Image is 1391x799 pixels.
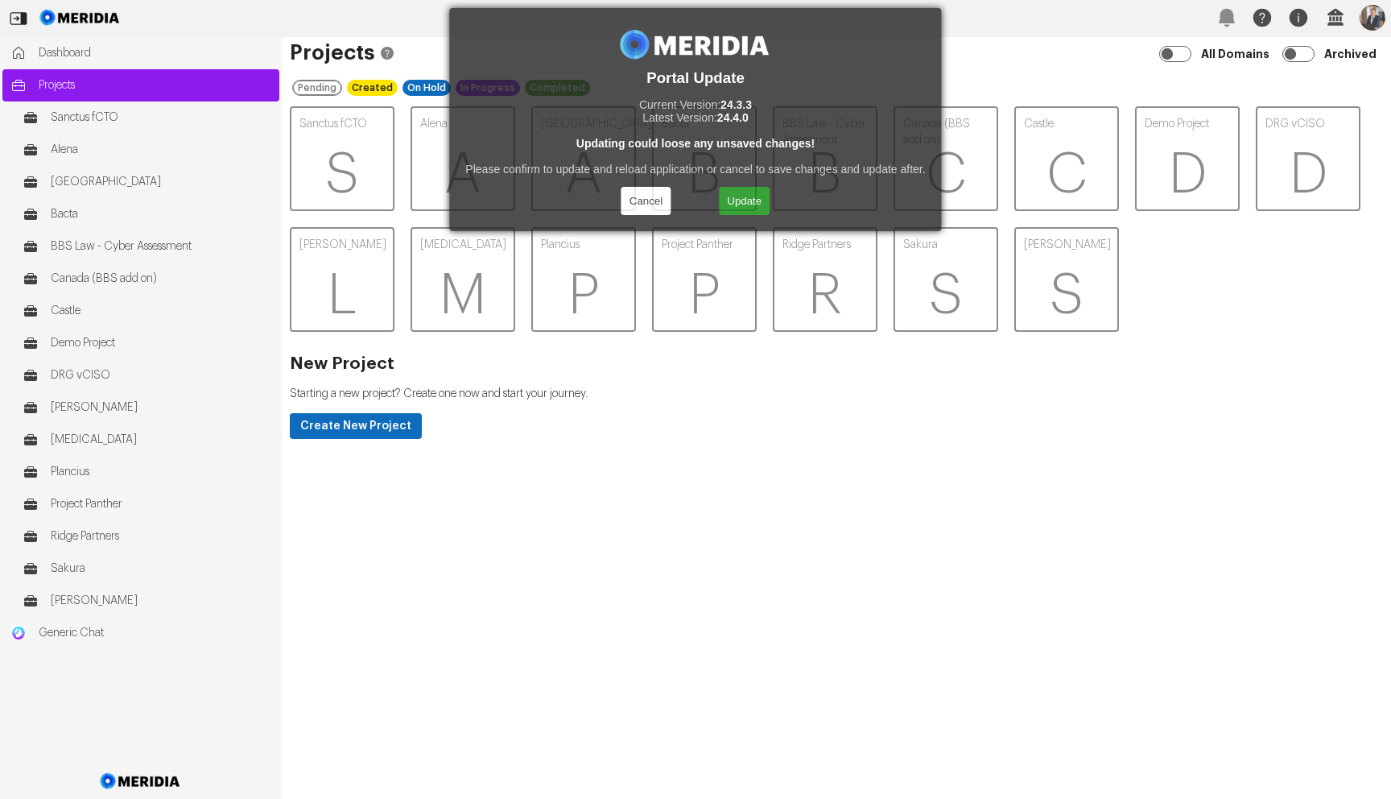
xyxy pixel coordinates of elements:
span: Alena [51,142,271,158]
span: D [1137,126,1238,223]
a: BBS Law - Cyber Assessment [14,230,279,263]
span: [PERSON_NAME] [51,593,271,609]
a: [PERSON_NAME]S [1014,227,1119,332]
strong: 24.4.0 [717,111,749,124]
a: DRG vCISOD [1256,106,1360,211]
span: Sanctus fCTO [51,110,271,126]
a: Ridge PartnersR [773,227,877,332]
a: [PERSON_NAME] [14,391,279,424]
a: Bacta [14,198,279,230]
a: Demo ProjectD [1135,106,1240,211]
a: CastleC [1014,106,1119,211]
a: DRG vCISO [14,359,279,391]
img: Meridia Logo [97,764,184,799]
span: M [412,247,514,344]
h3: Portal Update [465,69,925,87]
span: DRG vCISO [51,367,271,383]
span: S [895,247,997,344]
span: [GEOGRAPHIC_DATA] [51,174,271,190]
span: R [774,247,876,344]
span: D [1257,126,1359,223]
span: S [291,126,393,223]
span: S [1016,247,1117,344]
a: Plancius [14,456,279,488]
strong: Updating could loose any unsaved changes! [576,137,815,150]
a: Generic ChatGeneric Chat [2,617,279,649]
h1: Projects [290,45,1383,61]
div: Created [347,80,398,96]
a: Sakura [14,553,279,585]
label: All Domains [1198,39,1276,68]
span: L [291,247,393,344]
span: Ridge Partners [51,528,271,544]
span: BBS Law - Cyber Assessment [51,238,271,255]
a: [GEOGRAPHIC_DATA] [14,166,279,198]
h2: New Project [290,356,1383,372]
span: Project Panther [51,496,271,512]
span: Demo Project [51,335,271,351]
span: Dashboard [39,45,271,61]
a: SakuraS [894,227,998,332]
a: Castle [14,295,279,327]
button: Create New Project [290,413,422,439]
span: [MEDICAL_DATA] [51,432,271,448]
span: Plancius [51,464,271,480]
a: Dashboard [2,37,279,69]
a: [MEDICAL_DATA]M [411,227,515,332]
label: Archived [1321,39,1383,68]
span: C [1016,126,1117,223]
a: Sanctus fCTOS [290,106,394,211]
span: Generic Chat [39,625,271,641]
p: Starting a new project? Create one now and start your journey. [290,386,1383,402]
span: C [895,126,997,223]
span: [PERSON_NAME] [51,399,271,416]
a: [PERSON_NAME] [14,585,279,617]
a: Canada (BBS add on)C [894,106,998,211]
span: Sakura [51,561,271,577]
strong: 24.3.3 [720,98,752,111]
span: P [533,247,634,344]
img: Meridia Logo [615,24,776,66]
img: Generic Chat [10,625,27,641]
a: [MEDICAL_DATA] [14,424,279,456]
button: Cancel [621,187,671,215]
a: Demo Project [14,327,279,359]
a: Project Panther [14,488,279,520]
a: [PERSON_NAME]L [290,227,394,332]
a: Projects [2,69,279,101]
img: Profile Icon [1360,5,1385,31]
div: On Hold [402,80,451,96]
span: Canada (BBS add on) [51,271,271,287]
a: Sanctus fCTO [14,101,279,134]
p: Current Version: Latest Version: Please confirm to update and reload application or cancel to sav... [465,98,925,176]
a: Ridge Partners [14,520,279,553]
button: Update [719,187,770,215]
span: Projects [39,77,271,93]
span: Castle [51,303,271,319]
span: Bacta [51,206,271,222]
span: A [412,126,514,223]
span: P [654,247,755,344]
a: Canada (BBS add on) [14,263,279,295]
a: AlenaA [411,106,515,211]
div: Pending [292,80,342,96]
a: Project PantherP [652,227,757,332]
a: Alena [14,134,279,166]
a: PlanciusP [531,227,636,332]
